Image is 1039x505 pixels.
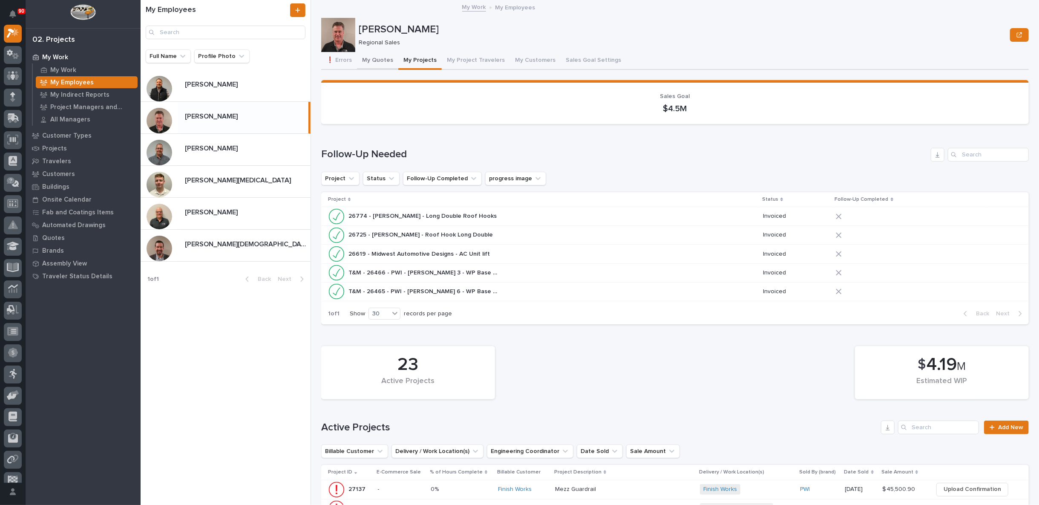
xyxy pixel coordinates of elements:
[763,269,829,277] p: Invoiced
[321,480,1029,499] tr: 2713727137 -0%0% Finish Works Mezz GuardrailMezz Guardrail Finish Works PWI [DATE]$ 45,500.90$ 45...
[918,357,926,373] span: $
[253,275,271,283] span: Back
[762,195,778,204] p: Status
[800,467,836,477] p: Sold By (brand)
[42,183,69,191] p: Buildings
[321,263,1029,282] tr: T&M - 26466 - PWI - [PERSON_NAME] 3 - WP Base PlatesT&M - 26466 - PWI - [PERSON_NAME] 3 - WP Base...
[185,207,239,216] p: [PERSON_NAME]
[274,275,311,283] button: Next
[42,145,67,153] p: Projects
[26,219,141,231] a: Automated Drawings
[331,104,1019,114] p: $4.5M
[239,275,274,283] button: Back
[33,64,141,76] a: My Work
[763,213,829,220] p: Invoiced
[19,8,24,14] p: 90
[50,91,109,99] p: My Indirect Reports
[42,273,112,280] p: Traveler Status Details
[321,303,346,324] p: 1 of 1
[845,486,875,493] p: [DATE]
[50,66,76,74] p: My Work
[26,193,141,206] a: Onsite Calendar
[555,484,598,493] p: Mezz Guardrail
[26,180,141,193] a: Buildings
[321,52,357,70] button: ❗ Errors
[185,239,309,248] p: [PERSON_NAME][DEMOGRAPHIC_DATA]
[321,245,1029,263] tr: 26619 - Midwest Automotive Designs - AC Unit lift26619 - Midwest Automotive Designs - AC Unit lif...
[378,486,424,493] p: -
[33,101,141,113] a: Project Managers and Engineers
[32,35,75,45] div: 02. Projects
[391,444,484,458] button: Delivery / Work Location(s)
[321,282,1029,301] tr: T&M - 26465 - PWI - [PERSON_NAME] 6 - WP Base PlatesT&M - 26465 - PWI - [PERSON_NAME] 6 - WP Base...
[50,79,94,87] p: My Employees
[554,467,602,477] p: Project Description
[141,230,311,262] a: [PERSON_NAME][DEMOGRAPHIC_DATA][PERSON_NAME][DEMOGRAPHIC_DATA]
[42,170,75,178] p: Customers
[42,196,92,204] p: Onsite Calendar
[835,195,889,204] p: Follow-Up Completed
[957,361,966,372] span: M
[42,222,106,229] p: Automated Drawings
[42,260,87,268] p: Assembly View
[348,268,499,277] p: T&M - 26466 - PWI - [PERSON_NAME] 3 - WP Base Plates
[404,310,452,317] p: records per page
[185,79,239,89] p: [PERSON_NAME]
[936,483,1008,496] button: Upload Confirmation
[185,175,293,185] p: [PERSON_NAME][MEDICAL_DATA]
[42,54,68,61] p: My Work
[800,486,810,493] a: PWI
[430,467,483,477] p: % of Hours Complete
[957,310,993,317] button: Back
[146,26,305,39] input: Search
[971,310,989,317] span: Back
[948,148,1029,162] div: Search
[510,52,561,70] button: My Customers
[882,484,917,493] p: $ 45,500.90
[495,2,535,12] p: My Employees
[869,377,1014,395] div: Estimated WIP
[11,10,22,24] div: Notifications90
[359,39,1003,46] p: Regional Sales
[141,70,311,102] a: [PERSON_NAME][PERSON_NAME]
[497,467,541,477] p: Billable Customer
[348,484,367,493] p: 27137
[350,310,365,317] p: Show
[927,356,957,374] span: 4.19
[33,113,141,125] a: All Managers
[462,2,486,12] a: My Work
[348,286,499,295] p: T&M - 26465 - PWI - [PERSON_NAME] 6 - WP Base Plates
[321,172,360,185] button: Project
[26,51,141,63] a: My Work
[763,288,829,295] p: Invoiced
[185,143,239,153] p: [PERSON_NAME]
[998,424,1023,430] span: Add New
[363,172,400,185] button: Status
[141,166,311,198] a: [PERSON_NAME][MEDICAL_DATA][PERSON_NAME][MEDICAL_DATA]
[185,111,239,121] p: [PERSON_NAME]
[485,172,546,185] button: progress image
[359,23,1007,36] p: [PERSON_NAME]
[42,247,64,255] p: Brands
[498,486,532,493] a: Finish Works
[660,93,690,99] span: Sales Goal
[141,102,311,134] a: [PERSON_NAME][PERSON_NAME]
[42,234,65,242] p: Quotes
[33,89,141,101] a: My Indirect Reports
[321,207,1029,225] tr: 26774 - [PERSON_NAME] - Long Double Roof Hooks26774 - [PERSON_NAME] - Long Double Roof Hooks Invo...
[944,484,1001,494] span: Upload Confirmation
[898,421,979,434] input: Search
[321,444,388,458] button: Billable Customer
[348,249,492,258] p: 26619 - Midwest Automotive Designs - AC Unit lift
[278,275,296,283] span: Next
[577,444,623,458] button: Date Sold
[26,155,141,167] a: Travelers
[881,467,913,477] p: Sale Amount
[328,195,346,204] p: Project
[26,231,141,244] a: Quotes
[328,467,352,477] p: Project ID
[141,269,166,290] p: 1 of 1
[146,49,191,63] button: Full Name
